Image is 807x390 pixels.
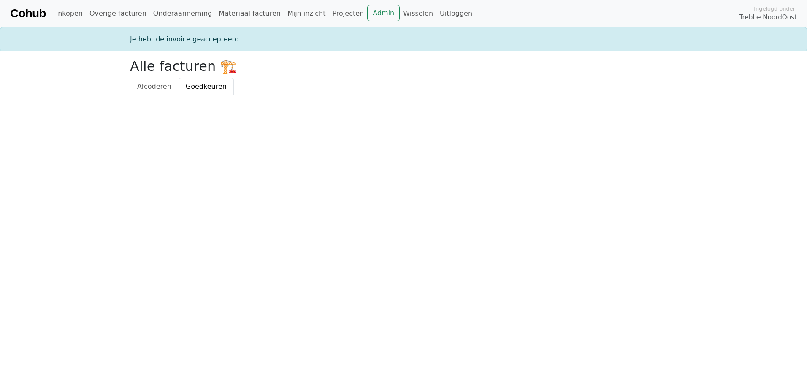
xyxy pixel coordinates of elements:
a: Goedkeuren [179,78,234,95]
span: Ingelogd onder: [754,5,797,13]
a: Overige facturen [86,5,150,22]
a: Mijn inzicht [284,5,329,22]
span: Goedkeuren [186,82,227,90]
a: Cohub [10,3,46,24]
a: Wisselen [400,5,436,22]
a: Afcoderen [130,78,179,95]
a: Admin [367,5,400,21]
span: Afcoderen [137,82,171,90]
a: Inkopen [52,5,86,22]
span: Trebbe NoordOost [739,13,797,22]
a: Projecten [329,5,367,22]
a: Uitloggen [436,5,476,22]
h2: Alle facturen 🏗️ [130,58,677,74]
div: Je hebt de invoice geaccepteerd [125,34,682,44]
a: Materiaal facturen [215,5,284,22]
a: Onderaanneming [150,5,215,22]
